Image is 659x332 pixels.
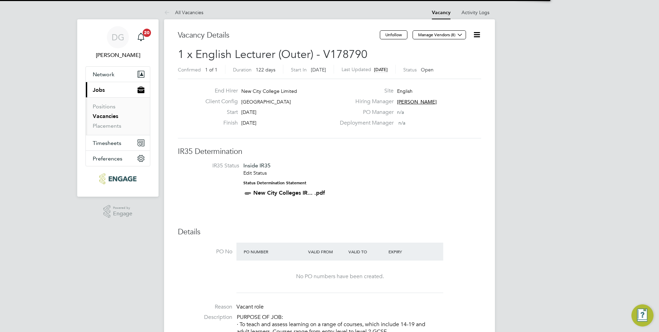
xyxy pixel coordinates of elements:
label: Deployment Manager [336,119,394,127]
label: Status [403,67,417,73]
span: Preferences [93,155,122,162]
label: Duration [233,67,252,73]
button: Jobs [86,82,150,97]
span: Daria Gregory [85,51,150,59]
span: n/a [397,109,404,115]
span: Open [421,67,434,73]
h3: Details [178,227,481,237]
span: New City College Limited [241,88,297,94]
div: Valid From [306,245,347,258]
a: All Vacancies [164,9,203,16]
span: [DATE] [374,67,388,72]
label: Finish [200,119,238,127]
a: Edit Status [243,170,267,176]
span: Powered by [113,205,132,211]
label: Confirmed [178,67,201,73]
label: Reason [178,303,232,311]
button: Engage Resource Center [631,304,653,326]
label: Last Updated [342,66,371,72]
label: Hiring Manager [336,98,394,105]
div: Valid To [347,245,387,258]
a: Placements [93,123,121,129]
a: Go to home page [85,173,150,184]
span: Engage [113,211,132,217]
h3: IR35 Determination [178,147,481,157]
label: Client Config [200,98,238,105]
h3: Vacancy Details [178,30,380,40]
span: [DATE] [241,109,256,115]
button: Timesheets [86,135,150,150]
label: Start In [291,67,307,73]
span: Network [93,71,114,78]
label: End Hirer [200,87,238,95]
strong: Status Determination Statement [243,180,306,185]
button: Preferences [86,151,150,166]
a: Activity Logs [462,9,489,16]
a: Positions [93,103,115,110]
span: 20 [143,29,151,37]
span: 1 x English Lecturer (Outer) - V178790 [178,48,367,61]
a: Vacancy [432,10,450,16]
span: Inside IR35 [243,162,271,169]
a: New City Colleges IR... .pdf [253,189,325,196]
span: [GEOGRAPHIC_DATA] [241,99,291,105]
span: 1 of 1 [205,67,217,73]
label: Start [200,109,238,116]
div: Jobs [86,97,150,135]
img: ncclondon-logo-retina.png [99,173,136,184]
label: PO Manager [336,109,394,116]
label: Site [336,87,394,95]
div: PO Number [242,245,306,258]
span: Jobs [93,87,105,93]
span: Timesheets [93,140,121,146]
button: Network [86,67,150,82]
div: Expiry [387,245,427,258]
span: n/a [398,120,405,126]
span: Vacant role [236,303,264,310]
a: Vacancies [93,113,118,119]
span: [DATE] [241,120,256,126]
span: [DATE] [311,67,326,73]
label: PO No [178,248,232,255]
span: 122 days [256,67,275,73]
span: English [397,88,413,94]
div: No PO numbers have been created. [243,273,436,280]
label: Description [178,314,232,321]
a: DG[PERSON_NAME] [85,26,150,59]
span: DG [112,33,124,42]
button: Unfollow [380,30,407,39]
label: IR35 Status [185,162,239,169]
a: Powered byEngage [103,205,133,218]
button: Manage Vendors (8) [413,30,466,39]
a: 20 [134,26,148,48]
nav: Main navigation [77,19,159,197]
span: [PERSON_NAME] [397,99,437,105]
